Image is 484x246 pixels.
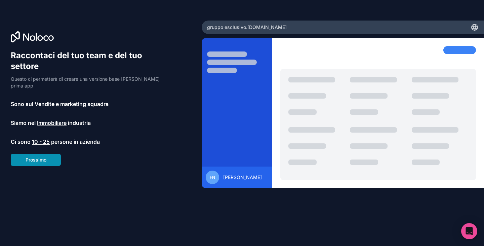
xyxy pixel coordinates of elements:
font: Vendite e marketing [35,101,86,107]
font: Questo ci permetterà di creare una versione base [PERSON_NAME] prima app [11,76,160,89]
font: .[DOMAIN_NAME] [246,24,287,30]
font: 10 - 25 [32,138,50,145]
font: Siamo nel [11,119,36,126]
font: persone in azienda [51,138,100,145]
font: Immobiliare [37,119,67,126]
font: industria [68,119,91,126]
font: Sono sul [11,101,33,107]
font: Prossimo [26,157,46,163]
font: [PERSON_NAME] [223,174,262,180]
font: gruppo esclusivo [207,24,246,30]
font: Ci sono [11,138,31,145]
div: Apri Intercom Messenger [461,223,477,239]
font: FN [210,175,215,180]
button: Prossimo [11,154,61,166]
font: Raccontaci del tuo team e del tuo settore [11,50,142,71]
font: squadra [87,101,109,107]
